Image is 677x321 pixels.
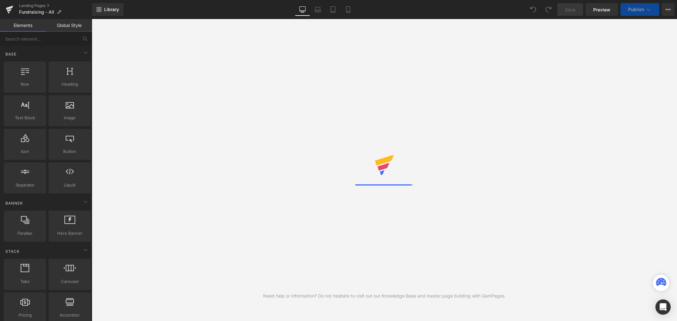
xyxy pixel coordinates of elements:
[295,3,310,16] a: Desktop
[263,292,506,299] div: Need help or information? Do not hesitate to visit out our Knowledge Base and master page buildin...
[586,3,618,16] a: Preview
[92,3,123,16] a: New Library
[19,10,54,15] span: Fundraising - All
[50,81,89,88] span: Heading
[341,3,356,16] a: Mobile
[6,312,44,318] span: Pricing
[50,115,89,121] span: Image
[104,7,119,12] span: Library
[542,3,555,16] button: Redo
[50,312,89,318] span: Accordion
[50,230,89,237] span: Hero Banner
[565,6,575,13] span: Save
[6,278,44,285] span: Tabs
[325,3,341,16] a: Tablet
[5,248,20,254] span: Stack
[5,200,23,206] span: Banner
[6,182,44,188] span: Separator
[6,148,44,155] span: Icon
[628,7,644,12] span: Publish
[6,230,44,237] span: Parallax
[6,81,44,88] span: Row
[50,278,89,285] span: Carousel
[19,3,92,8] a: Landing Pages
[621,3,659,16] button: Publish
[310,3,325,16] a: Laptop
[527,3,540,16] button: Undo
[50,148,89,155] span: Button
[46,19,92,32] a: Global Style
[5,51,17,57] span: Base
[662,3,674,16] button: More
[593,6,610,13] span: Preview
[6,115,44,121] span: Text Block
[655,299,671,315] div: Open Intercom Messenger
[50,182,89,188] span: Liquid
